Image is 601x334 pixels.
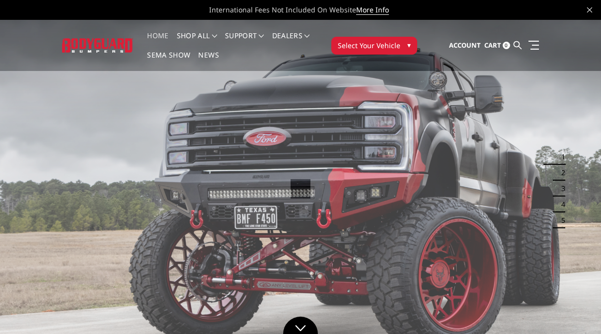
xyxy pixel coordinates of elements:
[338,40,400,51] span: Select Your Vehicle
[484,41,501,50] span: Cart
[331,37,417,55] button: Select Your Vehicle
[555,181,565,197] button: 3 of 5
[62,38,133,52] img: BODYGUARD BUMPERS
[555,197,565,212] button: 4 of 5
[449,41,481,50] span: Account
[555,165,565,181] button: 2 of 5
[449,32,481,59] a: Account
[484,32,510,59] a: Cart 0
[503,42,510,49] span: 0
[177,32,217,52] a: shop all
[198,52,219,71] a: News
[555,212,565,228] button: 5 of 5
[555,149,565,165] button: 1 of 5
[147,52,190,71] a: SEMA Show
[283,317,318,334] a: Click to Down
[147,32,168,52] a: Home
[272,32,310,52] a: Dealers
[225,32,264,52] a: Support
[407,40,411,50] span: ▾
[356,5,389,15] a: More Info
